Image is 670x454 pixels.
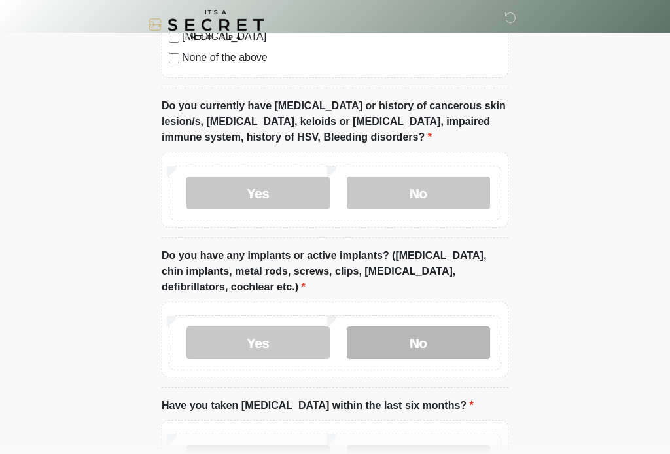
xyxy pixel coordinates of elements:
img: It's A Secret Med Spa Logo [149,10,264,39]
input: None of the above [169,53,179,63]
label: Have you taken [MEDICAL_DATA] within the last six months? [162,398,474,413]
label: No [347,177,490,209]
label: Do you have any implants or active implants? ([MEDICAL_DATA], chin implants, metal rods, screws, ... [162,248,508,295]
label: Yes [186,326,330,359]
label: Yes [186,177,330,209]
label: None of the above [182,50,501,65]
label: No [347,326,490,359]
label: Do you currently have [MEDICAL_DATA] or history of cancerous skin lesion/s, [MEDICAL_DATA], keloi... [162,98,508,145]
